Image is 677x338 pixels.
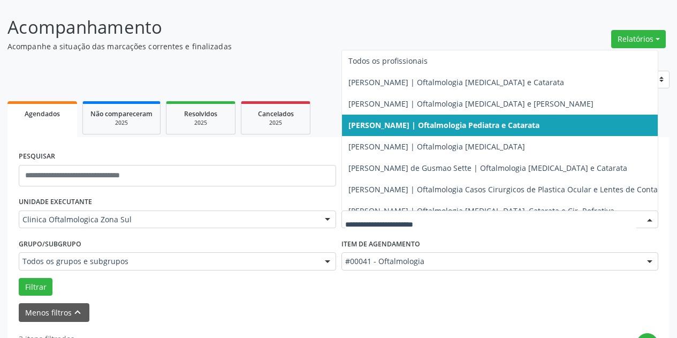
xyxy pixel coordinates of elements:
span: Todos os profissionais [348,56,428,66]
div: 2025 [249,119,302,127]
p: Acompanhamento [7,14,471,41]
div: 2025 [90,119,153,127]
span: [PERSON_NAME] | Oftalmologia [MEDICAL_DATA] [348,141,525,152]
span: [PERSON_NAME] | Oftalmologia [MEDICAL_DATA] e Catarata [348,77,564,87]
span: Clinica Oftalmologica Zona Sul [22,214,314,225]
label: Item de agendamento [341,236,420,252]
label: Grupo/Subgrupo [19,236,81,252]
span: [PERSON_NAME] | Oftalmologia [MEDICAL_DATA] e [PERSON_NAME] [348,99,594,109]
span: Agendados [25,109,60,118]
button: Menos filtroskeyboard_arrow_up [19,303,89,322]
button: Filtrar [19,278,52,296]
i: keyboard_arrow_up [72,306,83,318]
span: [PERSON_NAME] de Gusmao Sette | Oftalmologia [MEDICAL_DATA] e Catarata [348,163,627,173]
label: PESQUISAR [19,148,55,165]
span: Não compareceram [90,109,153,118]
div: 2025 [174,119,227,127]
span: [PERSON_NAME] | Oftalmologia [MEDICAL_DATA], Catarata e Cir. Refrativa [348,206,614,216]
label: UNIDADE EXECUTANTE [19,194,92,211]
p: Acompanhe a situação das marcações correntes e finalizadas [7,41,471,52]
span: Todos os grupos e subgrupos [22,256,314,267]
span: Cancelados [258,109,294,118]
span: [PERSON_NAME] | Oftalmologia Casos Cirurgicos de Plastica Ocular e Lentes de Contato [348,184,665,194]
button: Relatórios [611,30,666,48]
span: #00041 - Oftalmologia [345,256,637,267]
span: Resolvidos [184,109,217,118]
span: [PERSON_NAME] | Oftalmologia Pediatra e Catarata [348,120,539,130]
